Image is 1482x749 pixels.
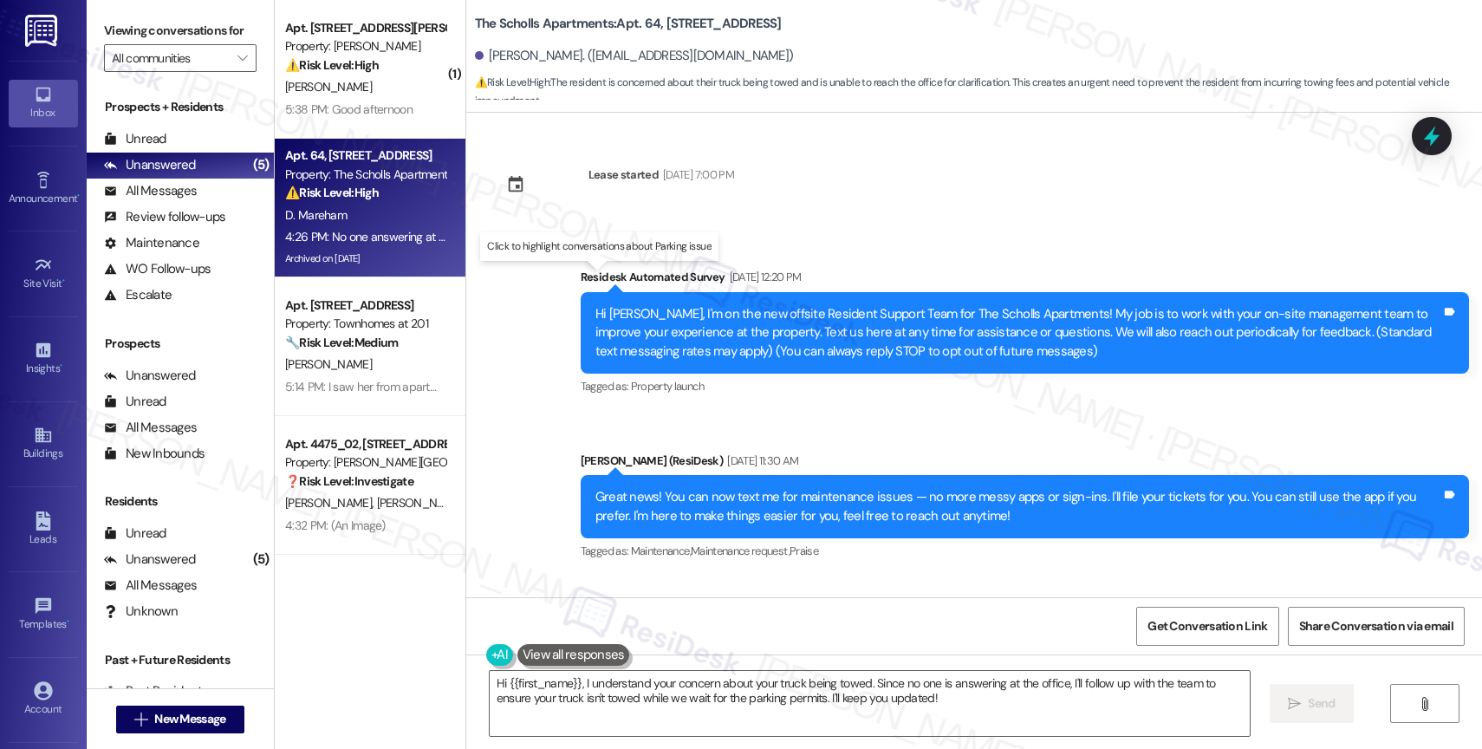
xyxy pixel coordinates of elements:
[790,544,818,558] span: Praise
[9,335,78,382] a: Insights •
[9,591,78,638] a: Templates •
[285,147,445,165] div: Apt. 64, [STREET_ADDRESS]
[285,379,998,394] div: 5:14 PM: I saw her from apartment 46 she just got done walking her dogs again. She lives close to...
[723,452,798,470] div: [DATE] 11:30 AM
[581,268,1469,292] div: Residesk Automated Survey
[9,251,78,297] a: Site Visit •
[285,473,413,489] strong: ❓ Risk Level: Investigate
[285,453,445,472] div: Property: [PERSON_NAME][GEOGRAPHIC_DATA][PERSON_NAME]
[104,445,205,463] div: New Inbounds
[104,602,178,621] div: Unknown
[104,367,196,385] div: Unanswered
[725,268,802,286] div: [DATE] 12:20 PM
[1270,684,1354,723] button: Send
[104,182,197,200] div: All Messages
[285,101,413,117] div: 5:38 PM: Good afternoon
[475,74,1482,111] span: : The resident is concerned about their truck being towed and is unable to reach the office for c...
[1288,607,1465,646] button: Share Conversation via email
[285,495,377,511] span: [PERSON_NAME]
[104,17,257,44] label: Viewing conversations for
[104,576,197,595] div: All Messages
[1308,694,1335,713] span: Send
[1288,697,1301,711] i: 
[104,550,196,569] div: Unanswered
[116,706,244,733] button: New Message
[104,419,197,437] div: All Messages
[154,710,225,728] span: New Message
[87,335,274,353] div: Prospects
[285,79,372,94] span: [PERSON_NAME]
[285,315,445,333] div: Property: Townhomes at 201
[77,190,80,202] span: •
[104,156,196,174] div: Unanswered
[475,75,549,89] strong: ⚠️ Risk Level: High
[475,15,782,33] b: The Scholls Apartments: Apt. 64, [STREET_ADDRESS]
[9,80,78,127] a: Inbox
[112,44,229,72] input: All communities
[376,495,468,511] span: [PERSON_NAME]
[285,296,445,315] div: Apt. [STREET_ADDRESS]
[631,544,691,558] span: Maintenance ,
[285,166,445,184] div: Property: The Scholls Apartments
[581,452,1469,476] div: [PERSON_NAME] (ResiDesk)
[285,207,347,223] span: D. Mareham
[60,360,62,372] span: •
[104,682,209,700] div: Past Residents
[285,435,445,453] div: Apt. 4475_02, [STREET_ADDRESS]
[104,234,199,252] div: Maintenance
[283,248,447,270] div: Archived on [DATE]
[104,130,166,148] div: Unread
[595,305,1441,361] div: Hi [PERSON_NAME], I'm on the new offsite Resident Support Team for The Scholls Apartments! My job...
[1299,617,1453,635] span: Share Conversation via email
[285,356,372,372] span: [PERSON_NAME]
[285,19,445,37] div: Apt. [STREET_ADDRESS][PERSON_NAME]
[104,260,211,278] div: WO Follow-ups
[134,713,147,726] i: 
[1418,697,1431,711] i: 
[104,393,166,411] div: Unread
[249,152,274,179] div: (5)
[581,538,1469,563] div: Tagged as:
[87,651,274,669] div: Past + Future Residents
[87,492,274,511] div: Residents
[475,47,794,65] div: [PERSON_NAME]. ([EMAIL_ADDRESS][DOMAIN_NAME])
[1147,617,1267,635] span: Get Conversation Link
[581,374,1469,399] div: Tagged as:
[1136,607,1278,646] button: Get Conversation Link
[87,98,274,116] div: Prospects + Residents
[631,379,704,394] span: Property launch
[104,524,166,543] div: Unread
[249,546,274,573] div: (5)
[588,166,660,184] div: Lease started
[490,671,1250,736] textarea: Hi {{first_name}}, I understand your concern about your truck being towed. Since no one is answer...
[237,51,247,65] i: 
[9,676,78,723] a: Account
[104,286,172,304] div: Escalate
[9,506,78,553] a: Leads
[62,275,65,287] span: •
[285,37,445,55] div: Property: [PERSON_NAME]
[659,166,734,184] div: [DATE] 7:00 PM
[67,615,69,628] span: •
[285,185,379,200] strong: ⚠️ Risk Level: High
[9,420,78,467] a: Buildings
[285,335,398,350] strong: 🔧 Risk Level: Medium
[285,57,379,73] strong: ⚠️ Risk Level: High
[25,15,61,47] img: ResiDesk Logo
[487,239,712,254] p: Click to highlight conversations about Parking issue
[285,229,486,244] div: 4:26 PM: No one answering at the office
[691,544,790,558] span: Maintenance request ,
[285,518,386,533] div: 4:32 PM: (An Image)
[595,488,1441,525] div: Great news! You can now text me for maintenance issues — no more messy apps or sign-ins. I'll fil...
[104,208,225,226] div: Review follow-ups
